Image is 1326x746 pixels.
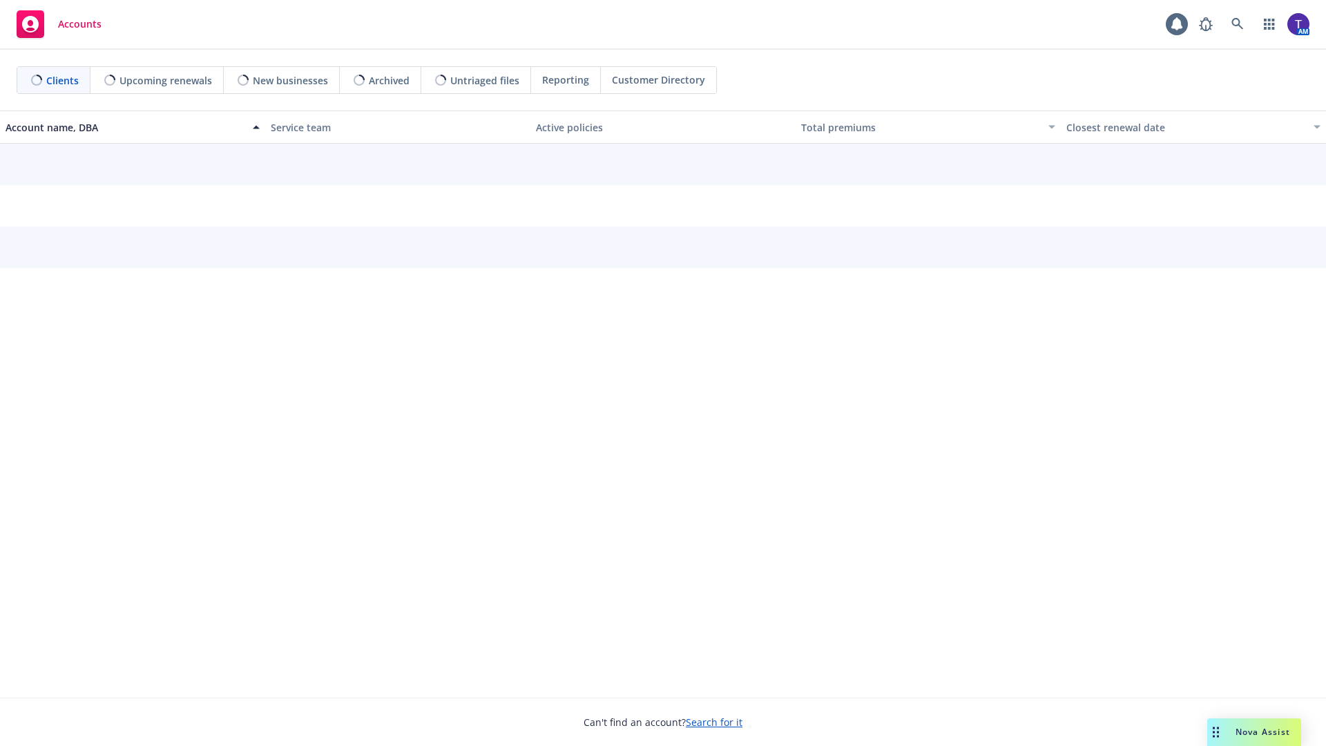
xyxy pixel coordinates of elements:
[58,19,102,30] span: Accounts
[1287,13,1309,35] img: photo
[1061,111,1326,144] button: Closest renewal date
[536,120,790,135] div: Active policies
[1207,718,1301,746] button: Nova Assist
[369,73,410,88] span: Archived
[801,120,1040,135] div: Total premiums
[612,73,705,87] span: Customer Directory
[6,120,244,135] div: Account name, DBA
[530,111,796,144] button: Active policies
[11,5,107,44] a: Accounts
[119,73,212,88] span: Upcoming renewals
[1224,10,1251,38] a: Search
[265,111,530,144] button: Service team
[686,716,742,729] a: Search for it
[584,715,742,729] span: Can't find an account?
[1256,10,1283,38] a: Switch app
[542,73,589,87] span: Reporting
[271,120,525,135] div: Service team
[1066,120,1305,135] div: Closest renewal date
[450,73,519,88] span: Untriaged files
[1207,718,1224,746] div: Drag to move
[1192,10,1220,38] a: Report a Bug
[46,73,79,88] span: Clients
[796,111,1061,144] button: Total premiums
[253,73,328,88] span: New businesses
[1236,726,1290,738] span: Nova Assist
